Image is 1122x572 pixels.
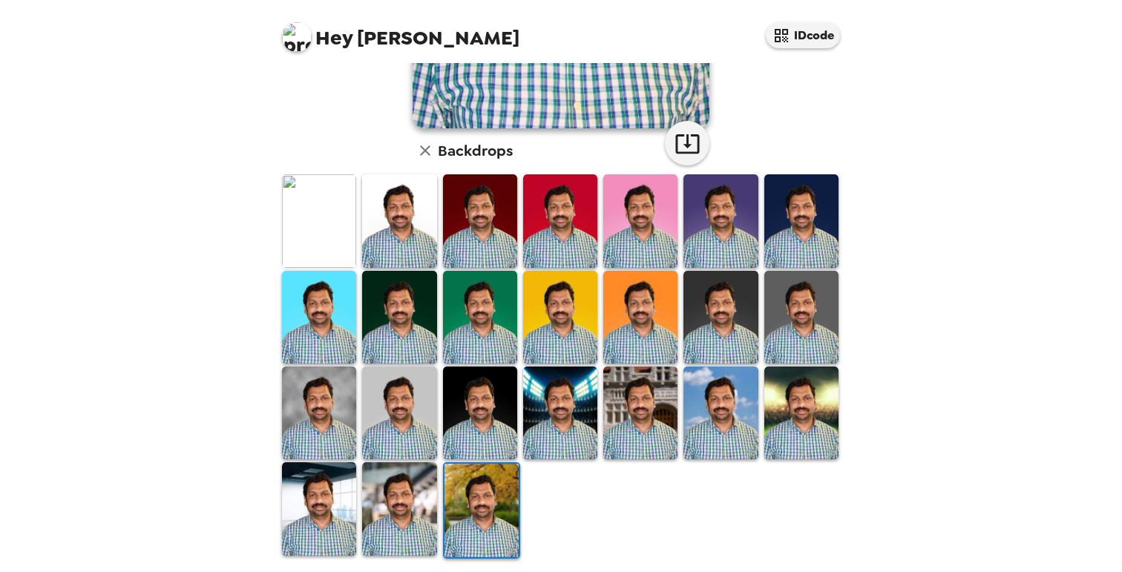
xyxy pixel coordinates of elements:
[282,22,312,52] img: profile pic
[438,139,513,162] h6: Backdrops
[315,24,352,51] span: Hey
[282,174,356,267] img: Original
[282,15,519,48] span: [PERSON_NAME]
[766,22,840,48] button: IDcode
